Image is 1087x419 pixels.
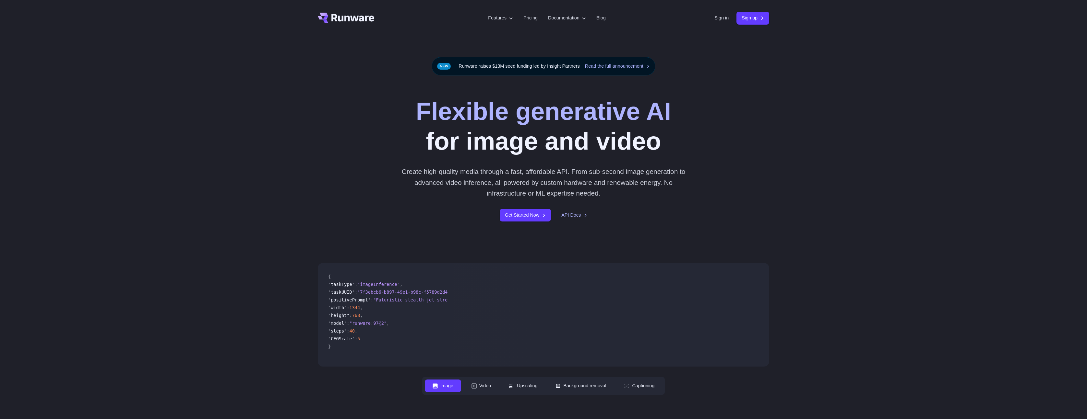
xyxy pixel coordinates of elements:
[357,282,400,287] span: "imageInference"
[352,313,360,318] span: 768
[328,313,349,318] span: "height"
[349,313,352,318] span: :
[355,336,357,341] span: :
[399,166,688,198] p: Create high-quality media through a fast, affordable API. From sub-second image generation to adv...
[328,328,347,334] span: "steps"
[349,305,360,310] span: 1344
[464,379,499,392] button: Video
[585,62,650,70] a: Read the full announcement
[347,321,349,326] span: :
[387,321,389,326] span: ,
[355,289,357,295] span: :
[328,274,331,279] span: {
[355,282,357,287] span: :
[488,14,513,22] label: Features
[347,305,349,310] span: :
[328,282,355,287] span: "taskType"
[328,336,355,341] span: "CFGScale"
[371,297,373,302] span: :
[357,289,458,295] span: "7f3ebcb6-b897-49e1-b98c-f5789d2d40d7"
[328,289,355,295] span: "taskUUID"
[328,321,347,326] span: "model"
[416,96,671,156] h1: for image and video
[400,282,402,287] span: ,
[349,328,354,334] span: 40
[360,313,363,318] span: ,
[714,14,729,22] a: Sign in
[416,97,671,125] strong: Flexible generative AI
[432,57,655,75] div: Runware raises $13M seed funding led by Insight Partners
[355,328,357,334] span: ,
[347,328,349,334] span: :
[548,379,614,392] button: Background removal
[328,344,331,349] span: }
[328,297,371,302] span: "positivePrompt"
[523,14,538,22] a: Pricing
[736,12,769,24] a: Sign up
[548,14,586,22] label: Documentation
[349,321,387,326] span: "runware:97@2"
[425,379,461,392] button: Image
[318,13,374,23] a: Go to /
[357,336,360,341] span: 5
[561,211,587,219] a: API Docs
[500,209,551,221] a: Get Started Now
[328,305,347,310] span: "width"
[596,14,606,22] a: Blog
[616,379,662,392] button: Captioning
[373,297,615,302] span: "Futuristic stealth jet streaking through a neon-lit cityscape with glowing purple exhaust"
[360,305,363,310] span: ,
[501,379,545,392] button: Upscaling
